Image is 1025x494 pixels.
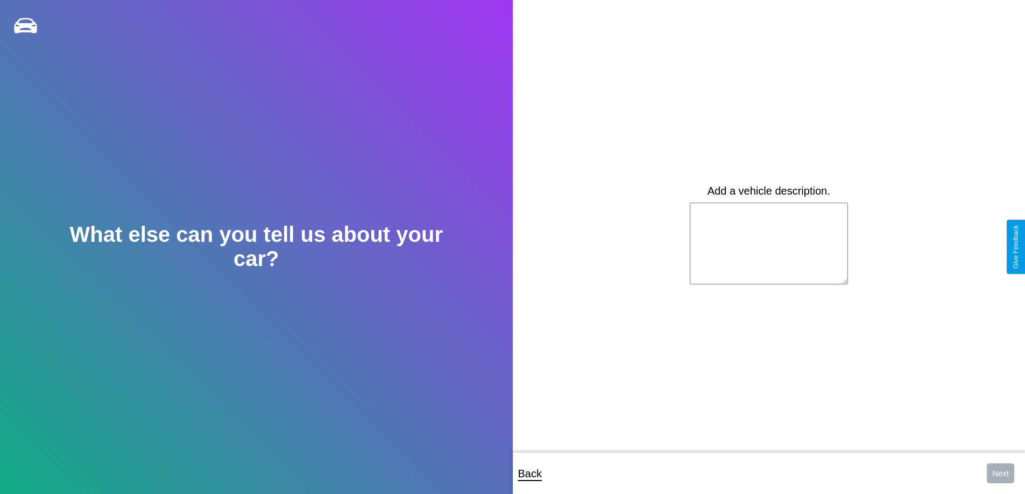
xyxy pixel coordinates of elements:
button: Next [987,463,1014,483]
label: Add a vehicle description. [708,185,830,197]
h2: What else can you tell us about your car? [51,223,461,271]
div: Give Feedback [1012,225,1020,269]
p: Back [518,464,542,483]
